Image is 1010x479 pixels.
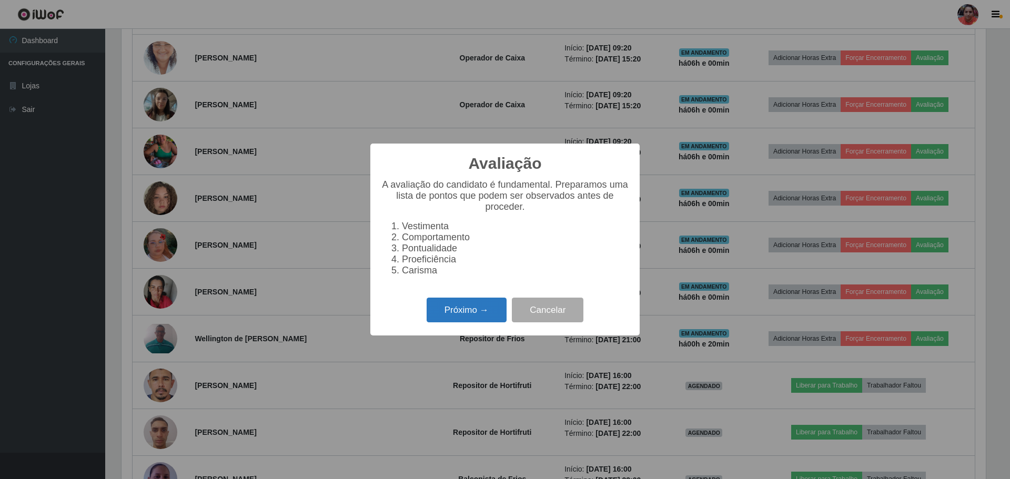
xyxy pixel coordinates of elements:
p: A avaliação do candidato é fundamental. Preparamos uma lista de pontos que podem ser observados a... [381,179,629,212]
li: Vestimenta [402,221,629,232]
li: Comportamento [402,232,629,243]
li: Pontualidade [402,243,629,254]
h2: Avaliação [469,154,542,173]
button: Próximo → [427,298,507,322]
button: Cancelar [512,298,583,322]
li: Carisma [402,265,629,276]
li: Proeficiência [402,254,629,265]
